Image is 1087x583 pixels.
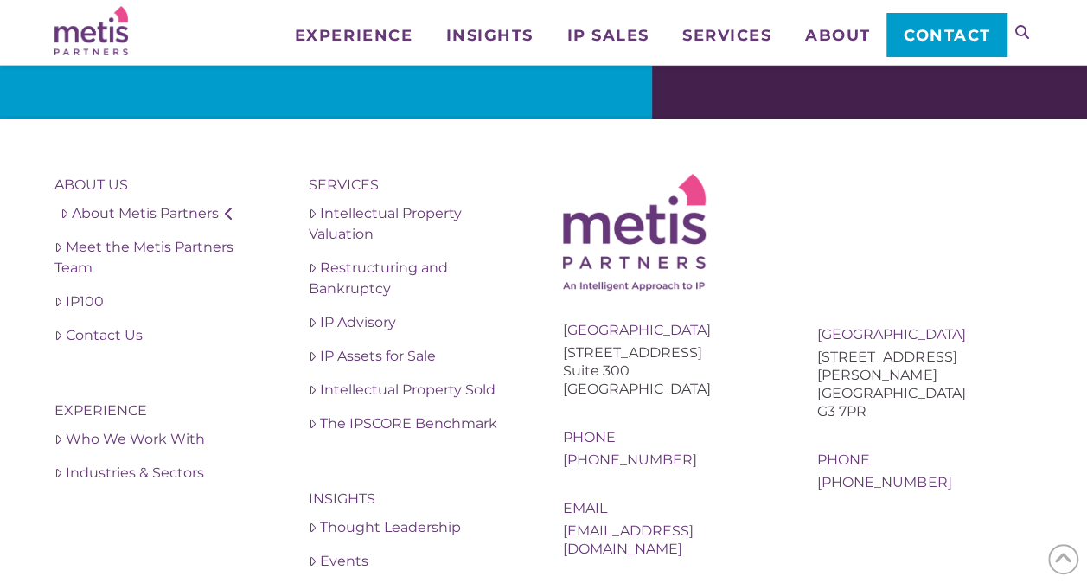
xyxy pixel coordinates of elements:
[566,28,649,43] span: IP Sales
[309,551,524,572] a: Events
[309,517,524,538] a: Thought Leadership
[309,346,524,367] a: IP Assets for Sale
[1048,544,1078,574] span: Back to Top
[817,451,1033,469] div: Phone
[904,28,991,43] span: Contact
[886,13,1007,56] a: Contact
[54,6,128,55] img: Metis Partners
[54,400,270,422] h4: Experience
[446,28,534,43] span: Insights
[563,380,778,398] div: [GEOGRAPHIC_DATA]
[563,428,778,446] div: Phone
[309,203,524,245] a: Intellectual Property Valuation
[309,488,524,510] h4: Insights
[54,203,270,224] a: About Metis Partners
[817,402,1033,420] div: G3 7PR
[817,348,1033,384] div: [STREET_ADDRESS][PERSON_NAME]
[54,325,270,346] a: Contact Us
[817,384,1033,402] div: [GEOGRAPHIC_DATA]
[295,28,412,43] span: Experience
[309,380,524,400] a: Intellectual Property Sold
[682,28,771,43] span: Services
[805,28,871,43] span: About
[563,522,694,557] a: [EMAIL_ADDRESS][DOMAIN_NAME]
[54,291,270,312] a: IP100
[309,174,524,196] h4: Services
[309,312,524,333] a: IP Advisory
[309,413,524,434] a: The IPSCORE Benchmark
[563,174,706,291] img: Metis Logo
[309,258,524,299] a: Restructuring and Bankruptcy
[817,474,951,490] a: [PHONE_NUMBER]
[563,452,697,468] a: [PHONE_NUMBER]
[54,463,270,484] a: Industries & Sectors
[563,321,778,339] div: [GEOGRAPHIC_DATA]
[54,237,270,279] a: Meet the Metis Partners Team
[817,325,1033,343] div: [GEOGRAPHIC_DATA]
[54,174,270,196] h4: About Us
[563,499,778,517] div: Email
[563,362,778,380] div: Suite 300
[54,429,270,450] a: Who We Work With
[563,343,778,362] div: [STREET_ADDRESS]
